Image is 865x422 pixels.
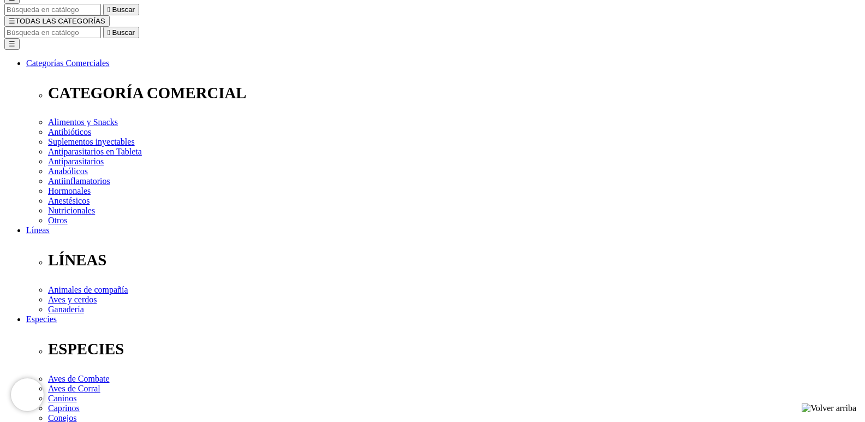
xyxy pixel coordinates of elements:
a: Alimentos y Snacks [48,117,118,127]
a: Otros [48,216,68,225]
a: Antiinflamatorios [48,176,110,186]
input: Buscar [4,27,101,38]
iframe: Brevo live chat [11,378,44,411]
a: Hormonales [48,186,91,195]
a: Categorías Comerciales [26,58,109,68]
input: Buscar [4,4,101,15]
a: Nutricionales [48,206,95,215]
a: Antiparasitarios en Tableta [48,147,142,156]
a: Aves de Combate [48,374,110,383]
a: Aves y cerdos [48,295,97,304]
a: Líneas [26,225,50,235]
a: Anestésicos [48,196,90,205]
span: Buscar [112,5,135,14]
p: CATEGORÍA COMERCIAL [48,84,861,102]
p: LÍNEAS [48,251,861,269]
a: Caprinos [48,403,80,413]
span: Buscar [112,28,135,37]
a: Aves de Corral [48,384,100,393]
a: Antibióticos [48,127,91,136]
a: Animales de compañía [48,285,128,294]
a: Especies [26,314,57,324]
button: ☰TODAS LAS CATEGORÍAS [4,15,110,27]
a: Anabólicos [48,167,88,176]
i:  [108,28,110,37]
a: Suplementos inyectables [48,137,135,146]
a: Ganadería [48,305,84,314]
img: Volver arriba [802,403,856,413]
span: ☰ [9,17,15,25]
p: ESPECIES [48,340,861,358]
button:  Buscar [103,4,139,15]
button:  Buscar [103,27,139,38]
i:  [108,5,110,14]
button: ☰ [4,38,20,50]
a: Caninos [48,394,76,403]
a: Antiparasitarios [48,157,104,166]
